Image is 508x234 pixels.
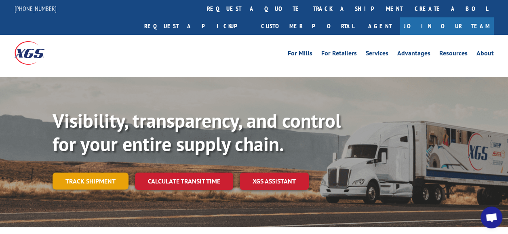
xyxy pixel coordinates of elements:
[439,50,468,59] a: Resources
[321,50,357,59] a: For Retailers
[288,50,312,59] a: For Mills
[138,17,255,35] a: Request a pickup
[400,17,494,35] a: Join Our Team
[135,173,233,190] a: Calculate transit time
[360,17,400,35] a: Agent
[476,50,494,59] a: About
[255,17,360,35] a: Customer Portal
[240,173,309,190] a: XGS ASSISTANT
[481,207,502,228] div: Open chat
[53,173,129,190] a: Track shipment
[366,50,388,59] a: Services
[15,4,57,13] a: [PHONE_NUMBER]
[397,50,430,59] a: Advantages
[53,108,341,156] b: Visibility, transparency, and control for your entire supply chain.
